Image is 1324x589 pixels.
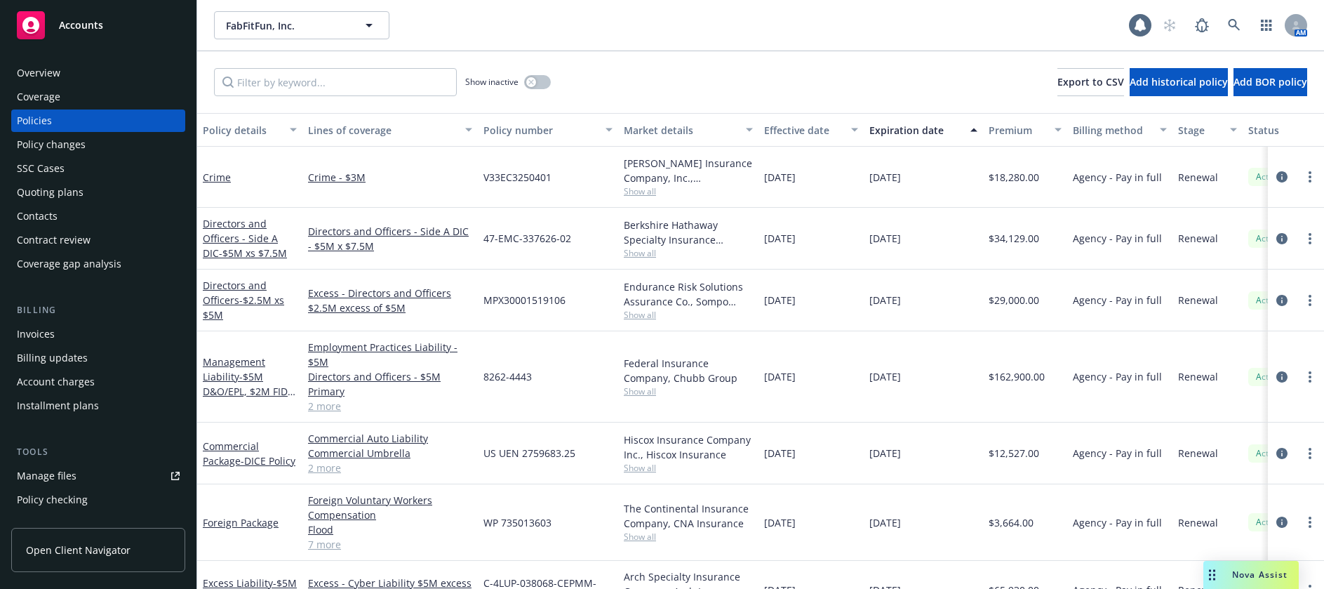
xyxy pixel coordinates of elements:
a: more [1302,369,1318,385]
a: Search [1220,11,1248,39]
a: Flood [308,522,472,537]
a: Policy checking [11,489,185,511]
a: 2 more [308,461,472,475]
a: Crime - $3M [308,170,472,185]
button: Nova Assist [1203,561,1299,589]
button: Policy details [197,113,302,147]
a: circleInformation [1273,230,1290,247]
a: Billing updates [11,347,185,369]
div: Manage files [17,465,76,487]
a: circleInformation [1273,168,1290,185]
button: Lines of coverage [302,113,478,147]
a: more [1302,230,1318,247]
span: [DATE] [869,515,901,530]
span: Renewal [1178,446,1218,461]
span: Show all [624,462,753,474]
span: Nova Assist [1232,569,1288,581]
div: [PERSON_NAME] Insurance Company, Inc., [PERSON_NAME] Group [624,156,753,185]
div: Policy changes [17,133,86,156]
span: Renewal [1178,293,1218,307]
span: [DATE] [764,170,796,185]
div: Endurance Risk Solutions Assurance Co., Sompo International, RT Specialty Insurance Services, LLC... [624,279,753,309]
button: Add BOR policy [1233,68,1307,96]
a: circleInformation [1273,514,1290,531]
span: [DATE] [764,293,796,307]
div: Premium [989,123,1046,138]
div: Berkshire Hathaway Specialty Insurance Company, Berkshire Hathaway Specialty Insurance [624,218,753,247]
div: Drag to move [1203,561,1221,589]
span: $18,280.00 [989,170,1039,185]
a: Invoices [11,323,185,345]
span: Active [1254,232,1282,245]
span: WP 735013603 [483,515,551,530]
div: Policy checking [17,489,88,511]
span: - $5M D&O/EPL, $2M FID, $3M ELL [203,370,295,413]
a: 2 more [308,399,472,413]
a: Contract review [11,229,185,251]
span: Agency - Pay in full [1073,231,1162,246]
span: Active [1254,371,1282,383]
span: Active [1254,171,1282,183]
span: Show all [624,247,753,259]
div: Policies [17,110,52,132]
a: circleInformation [1273,292,1290,309]
a: Report a Bug [1188,11,1216,39]
button: Export to CSV [1057,68,1124,96]
a: Policy changes [11,133,185,156]
div: Effective date [764,123,843,138]
div: Billing updates [17,347,88,369]
span: Renewal [1178,515,1218,530]
div: Manage exposures [17,512,106,535]
span: Add BOR policy [1233,75,1307,88]
div: The Continental Insurance Company, CNA Insurance [624,501,753,531]
a: Manage exposures [11,512,185,535]
span: Agency - Pay in full [1073,369,1162,384]
span: $162,900.00 [989,369,1045,384]
div: Coverage gap analysis [17,253,121,275]
a: Commercial Umbrella [308,446,472,461]
a: Coverage gap analysis [11,253,185,275]
span: Active [1254,516,1282,529]
div: Installment plans [17,395,99,417]
a: Coverage [11,86,185,108]
span: Add historical policy [1130,75,1228,88]
span: Show all [624,309,753,321]
div: Contract review [17,229,91,251]
span: Agency - Pay in full [1073,515,1162,530]
a: Commercial Package [203,439,295,468]
a: 7 more [308,537,472,552]
div: Federal Insurance Company, Chubb Group [624,356,753,385]
div: Invoices [17,323,55,345]
a: Excess - Directors and Officers $2.5M excess of $5M [308,286,472,315]
a: more [1302,514,1318,531]
a: more [1302,445,1318,462]
span: $34,129.00 [989,231,1039,246]
span: 8262-4443 [483,369,532,384]
div: Billing method [1073,123,1151,138]
div: Account charges [17,371,95,393]
a: Quoting plans [11,181,185,204]
a: Overview [11,62,185,84]
a: Manage files [11,465,185,487]
div: Coverage [17,86,60,108]
div: SSC Cases [17,157,65,180]
span: Agency - Pay in full [1073,170,1162,185]
a: Accounts [11,6,185,45]
input: Filter by keyword... [214,68,457,96]
button: Stage [1172,113,1243,147]
a: Contacts [11,205,185,227]
a: Installment plans [11,395,185,417]
div: Policy number [483,123,597,138]
a: circleInformation [1273,445,1290,462]
div: Tools [11,445,185,459]
button: Policy number [478,113,618,147]
span: 47-EMC-337626-02 [483,231,571,246]
span: - DICE Policy [241,454,295,468]
div: Policy details [203,123,281,138]
a: SSC Cases [11,157,185,180]
span: Show all [624,531,753,543]
span: - $2.5M xs $5M [203,293,284,322]
span: [DATE] [869,446,901,461]
div: Overview [17,62,60,84]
